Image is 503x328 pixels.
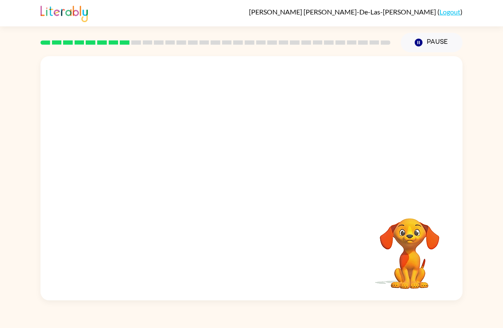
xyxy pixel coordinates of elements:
img: Literably [40,3,88,22]
div: ( ) [249,8,463,16]
button: Pause [401,33,463,52]
span: [PERSON_NAME] [PERSON_NAME]-De-Las-[PERSON_NAME] [249,8,437,16]
video: Your browser must support playing .mp4 files to use Literably. Please try using another browser. [367,205,452,290]
a: Logout [439,8,460,16]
